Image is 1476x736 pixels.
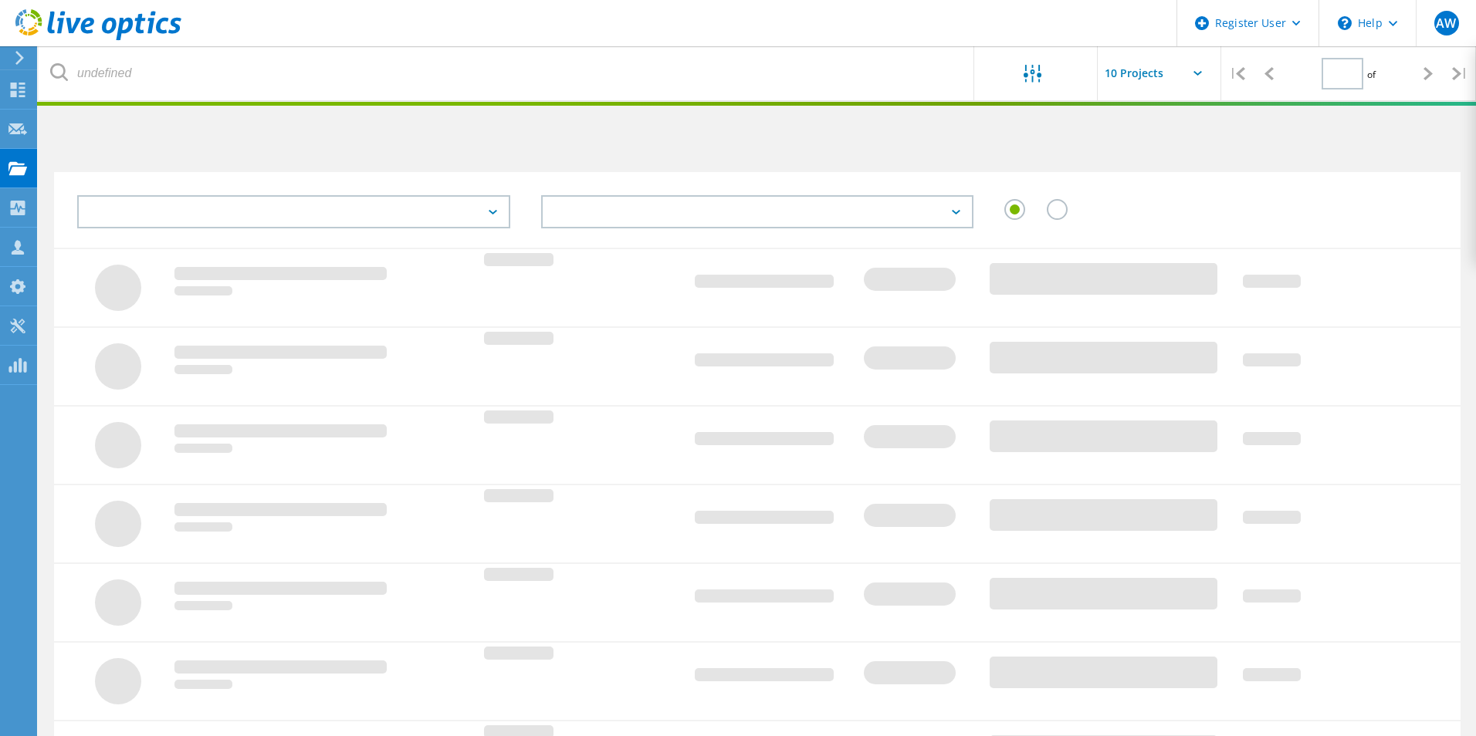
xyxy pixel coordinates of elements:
[1367,68,1376,81] span: of
[1221,46,1253,101] div: |
[15,32,181,43] a: Live Optics Dashboard
[1436,17,1456,29] span: AW
[39,46,975,100] input: undefined
[1444,46,1476,101] div: |
[1338,16,1352,30] svg: \n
